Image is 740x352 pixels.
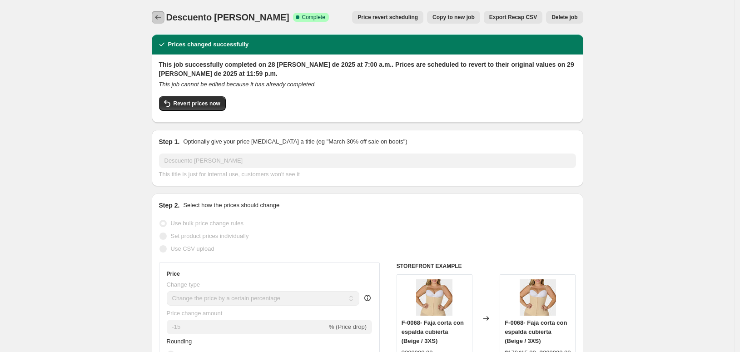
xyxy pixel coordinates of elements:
span: Copy to new job [432,14,475,21]
span: Complete [302,14,325,21]
h2: Prices changed successfully [168,40,249,49]
h3: Price [167,270,180,278]
h2: Step 1. [159,137,180,146]
input: -15 [167,320,327,334]
i: This job cannot be edited because it has already completed. [159,81,316,88]
div: help [363,293,372,302]
img: F0068-B-frente_80x.jpg [416,279,452,316]
p: Optionally give your price [MEDICAL_DATA] a title (eg "March 30% off sale on boots") [183,137,407,146]
span: F-0068- Faja corta con espalda cubierta (Beige / 3XS) [402,319,464,344]
h2: This job successfully completed on 28 [PERSON_NAME] de 2025 at 7:00 a.m.. Prices are scheduled to... [159,60,576,78]
span: Use CSV upload [171,245,214,252]
button: Revert prices now [159,96,226,111]
button: Export Recap CSV [484,11,542,24]
span: Rounding [167,338,192,345]
span: Price revert scheduling [358,14,418,21]
span: % (Price drop) [329,323,367,330]
span: Descuento [PERSON_NAME] [166,12,289,22]
span: Revert prices now [174,100,220,107]
button: Price change jobs [152,11,164,24]
input: 30% off holiday sale [159,154,576,168]
span: Export Recap CSV [489,14,537,21]
span: Set product prices individually [171,233,249,239]
h2: Step 2. [159,201,180,210]
span: Delete job [551,14,577,21]
img: F0068-B-frente_80x.jpg [520,279,556,316]
span: Price change amount [167,310,223,317]
button: Delete job [546,11,583,24]
span: F-0068- Faja corta con espalda cubierta (Beige / 3XS) [505,319,567,344]
span: This title is just for internal use, customers won't see it [159,171,300,178]
button: Price revert scheduling [352,11,423,24]
span: Change type [167,281,200,288]
h6: STOREFRONT EXAMPLE [397,263,576,270]
span: Use bulk price change rules [171,220,243,227]
button: Copy to new job [427,11,480,24]
p: Select how the prices should change [183,201,279,210]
